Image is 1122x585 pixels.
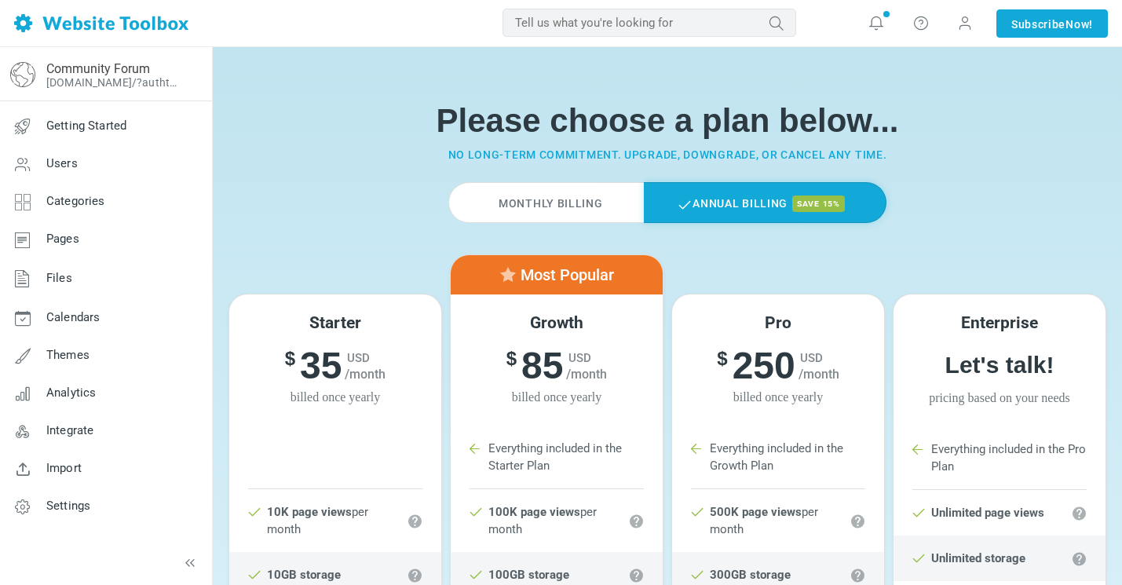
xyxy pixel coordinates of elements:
span: Getting Started [46,119,126,133]
h1: Please choose a plan below... [225,101,1110,141]
span: Pages [46,232,79,246]
span: /month [566,367,607,382]
li: Starter Plan [248,443,422,489]
h5: Pro [672,313,884,333]
span: Themes [46,348,90,362]
span: billed once yearly [672,388,884,407]
li: per month [672,489,884,552]
span: Import [46,461,82,475]
span: Users [46,156,78,170]
li: per month [451,489,663,552]
span: USD [568,351,591,365]
a: SubscribeNow! [996,9,1108,38]
h6: 250 [672,343,884,389]
span: Pricing based on your needs [894,389,1106,408]
strong: 100GB storage [488,568,569,582]
h5: Growth [451,313,663,333]
strong: 10K page views [267,505,352,519]
input: Tell us what you're looking for [503,9,796,37]
li: per month [229,489,441,552]
span: save 15% [792,196,845,212]
strong: 300GB storage [710,568,791,582]
span: USD [800,351,823,365]
sup: $ [717,343,732,374]
strong: 100K page views [488,505,580,519]
span: Calendars [46,310,100,324]
h5: Enterprise [894,313,1106,333]
h6: Let's talk! [894,351,1106,379]
a: [DOMAIN_NAME]/?authtoken=e8a2637577ace6385b93ab76c7b04a42&rememberMe=1 [46,76,183,89]
span: /month [345,367,386,382]
strong: Unlimited page views [931,506,1044,520]
span: Integrate [46,423,93,437]
label: Annual Billing [644,182,886,223]
span: billed once yearly [229,388,441,407]
label: Monthly Billing [448,182,643,223]
a: Community Forum [46,61,150,76]
li: Everything included in the Growth Plan [691,426,865,489]
h6: 35 [229,343,441,389]
span: /month [799,367,839,382]
h6: 85 [451,343,663,389]
span: Files [46,271,72,285]
span: billed once yearly [451,388,663,407]
li: Everything included in the Starter Plan [470,426,644,489]
small: No long-term commitment. Upgrade, downgrade, or cancel any time. [448,148,887,161]
span: Settings [46,499,90,513]
span: Now! [1065,16,1093,33]
h5: Most Popular [461,265,652,284]
sup: $ [506,343,521,374]
li: Everything included in the Pro Plan [912,426,1087,490]
strong: 500K page views [710,505,802,519]
strong: Unlimited storage [931,551,1025,565]
strong: 10GB storage [267,568,341,582]
span: Analytics [46,386,96,400]
img: globe-icon.png [10,62,35,87]
h5: Starter [229,313,441,333]
span: Categories [46,194,105,208]
sup: $ [285,343,300,374]
span: USD [347,351,370,365]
